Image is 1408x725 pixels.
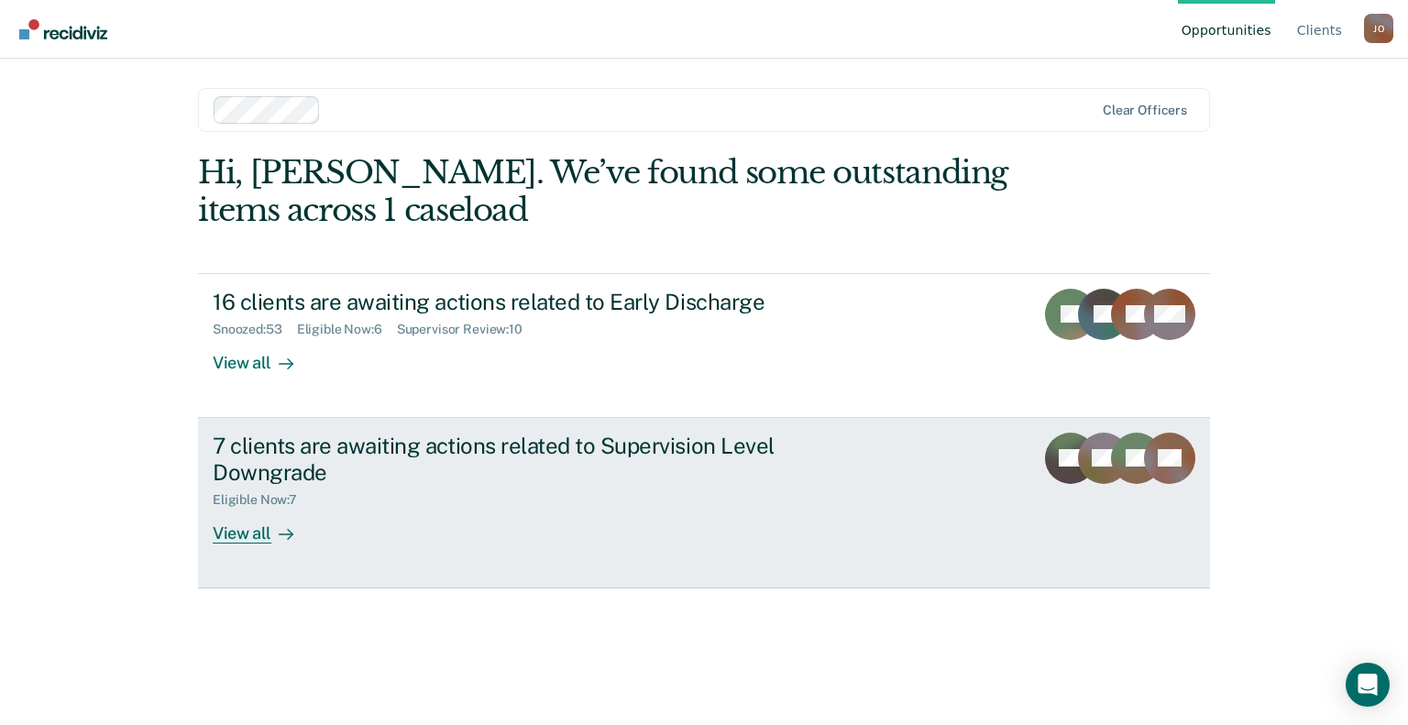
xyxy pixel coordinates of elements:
[213,337,315,373] div: View all
[198,418,1210,588] a: 7 clients are awaiting actions related to Supervision Level DowngradeEligible Now:7View all
[297,322,397,337] div: Eligible Now : 6
[1103,103,1187,118] div: Clear officers
[1364,14,1393,43] div: J O
[1364,14,1393,43] button: Profile dropdown button
[19,19,107,39] img: Recidiviz
[213,433,856,486] div: 7 clients are awaiting actions related to Supervision Level Downgrade
[198,154,1007,229] div: Hi, [PERSON_NAME]. We’ve found some outstanding items across 1 caseload
[1346,663,1390,707] div: Open Intercom Messenger
[397,322,537,337] div: Supervisor Review : 10
[213,289,856,315] div: 16 clients are awaiting actions related to Early Discharge
[213,492,312,508] div: Eligible Now : 7
[213,322,297,337] div: Snoozed : 53
[198,273,1210,418] a: 16 clients are awaiting actions related to Early DischargeSnoozed:53Eligible Now:6Supervisor Revi...
[213,508,315,544] div: View all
